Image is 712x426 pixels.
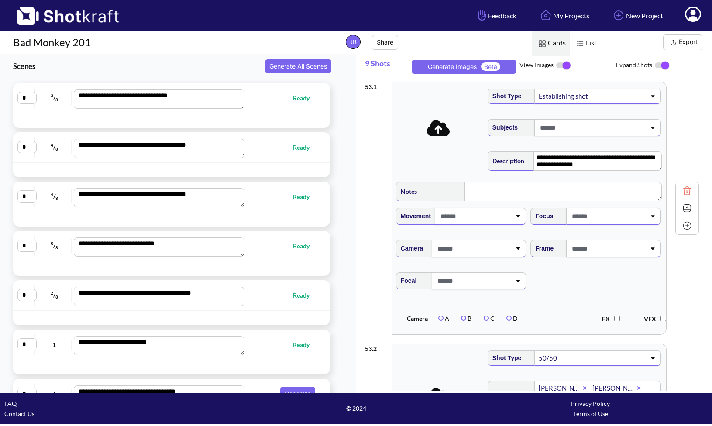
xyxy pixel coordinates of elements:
img: ToggleOn Icon [554,56,573,75]
span: Cards [532,31,570,56]
button: Generate [280,387,315,401]
span: FX [602,315,614,323]
label: D [506,315,518,322]
span: 5 [51,241,53,246]
div: Privacy Policy [473,399,708,409]
div: Establishing shot [538,90,590,102]
span: Shot Type [488,89,522,103]
span: Camera [396,241,423,256]
span: 2 [51,290,53,295]
img: List Icon [574,38,586,49]
button: Generate ImagesBeta [412,60,517,74]
span: Ready [293,290,318,300]
label: A [438,315,449,322]
span: Camera [399,313,434,323]
span: Subjects [488,388,518,402]
iframe: chat widget [619,407,708,426]
span: Focal [396,274,417,288]
span: Ready [293,340,318,350]
span: 8 [55,245,58,250]
label: B [461,315,471,322]
span: 8 [55,196,58,201]
img: Add Icon [681,219,694,232]
div: 53 . 2 [365,339,388,354]
a: FAQ [4,400,17,407]
span: / [37,288,72,302]
span: JB [346,35,361,49]
span: Ready [293,241,318,251]
span: / [37,91,72,105]
span: 8 [55,97,58,102]
span: Ready [293,192,318,202]
span: VFX [644,315,660,323]
span: Ready [293,93,318,103]
img: ToggleOn Icon [652,56,672,75]
div: [PERSON_NAME] [592,382,637,394]
a: My Projects [532,4,596,27]
div: Terms of Use [473,409,708,419]
a: New Project [605,4,670,27]
img: Trash Icon [681,184,694,197]
img: Contract Icon [681,202,694,215]
span: Subjects [488,120,518,135]
span: 4 [51,192,53,197]
span: 3 [51,93,53,98]
a: Contact Us [4,410,34,417]
button: Share [372,35,398,50]
img: Export Icon [668,37,679,48]
span: Frame [531,241,554,256]
span: 4 [51,142,53,148]
span: 9 Shots [365,54,409,77]
button: Export [663,34,702,50]
span: View Images [519,56,616,75]
span: Shot Type [488,351,522,365]
img: Home Icon [538,8,553,23]
span: Beta [481,62,500,71]
img: Card Icon [537,38,548,49]
h3: Scenes [13,61,262,71]
div: 53 . 1 [365,77,388,92]
span: Feedback [476,10,516,21]
span: Ready [293,142,318,152]
div: [PERSON_NAME] [538,382,583,394]
img: Add Icon [611,8,626,23]
div: 50/50 [538,352,590,364]
img: Hand Icon [476,8,488,23]
span: Description [488,154,524,168]
span: / [37,140,72,154]
span: Movement [396,209,431,223]
span: 8 [55,146,58,151]
span: © 2024 [239,403,473,413]
span: 4 [37,389,72,399]
span: / [37,239,72,253]
span: 1 [37,340,72,350]
label: C [484,315,495,322]
span: List [570,31,601,56]
button: Generate All Scenes [265,59,331,73]
span: 8 [55,294,58,299]
span: Notes [396,184,417,199]
span: Focus [531,209,553,223]
span: / [37,189,72,203]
